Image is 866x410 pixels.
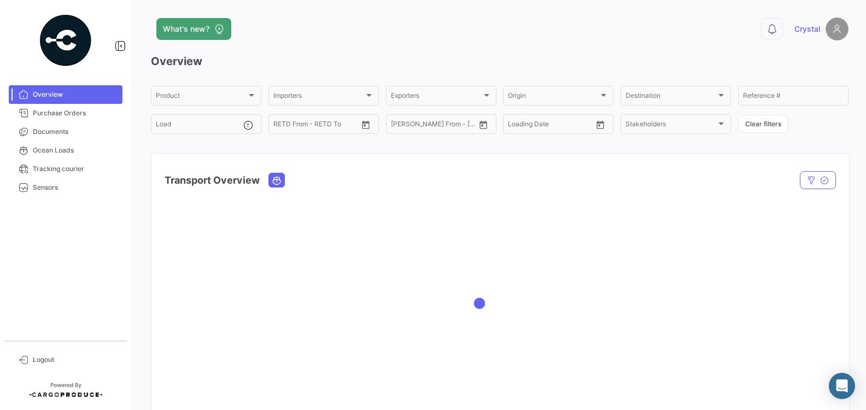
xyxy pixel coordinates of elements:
[273,122,289,130] input: From
[829,373,855,399] div: Abrir Intercom Messenger
[826,17,849,40] img: placeholder-user.png
[38,13,93,68] img: powered-by.png
[156,18,231,40] button: What's new?
[738,115,788,133] button: Clear filters
[33,108,118,118] span: Purchase Orders
[33,355,118,365] span: Logout
[9,141,122,160] a: Ocean Loads
[33,183,118,192] span: Sensors
[296,122,336,130] input: To
[9,160,122,178] a: Tracking courier
[475,116,491,133] button: Open calendar
[151,54,849,69] h3: Overview
[33,145,118,155] span: Ocean Loads
[9,85,122,104] a: Overview
[33,90,118,99] span: Overview
[391,122,406,130] input: From
[33,127,118,137] span: Documents
[156,93,247,101] span: Product
[9,122,122,141] a: Documents
[592,116,608,133] button: Open calendar
[269,173,284,187] button: Ocean
[625,122,716,130] span: Stakeholders
[531,122,571,130] input: To
[508,122,523,130] input: From
[508,93,599,101] span: Origin
[9,104,122,122] a: Purchase Orders
[391,93,482,101] span: Exporters
[414,122,454,130] input: To
[163,24,209,34] span: What's new?
[358,116,374,133] button: Open calendar
[9,178,122,197] a: Sensors
[33,164,118,174] span: Tracking courier
[165,173,260,188] h4: Transport Overview
[273,93,364,101] span: Importers
[794,24,820,34] span: Crystal
[625,93,716,101] span: Destination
